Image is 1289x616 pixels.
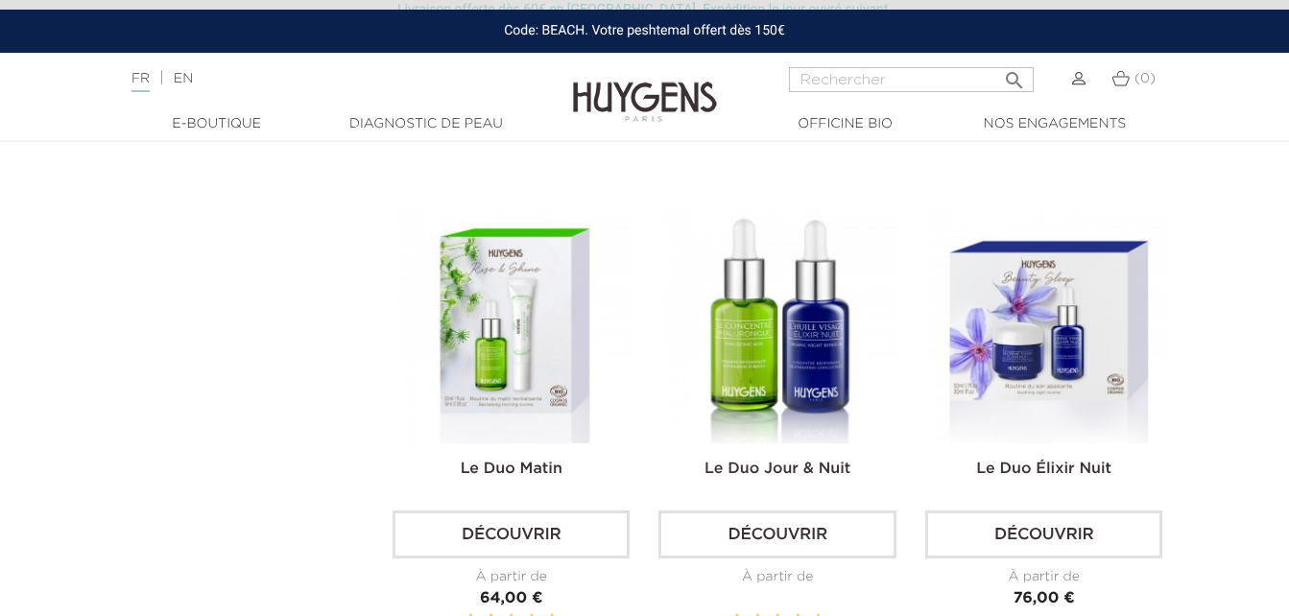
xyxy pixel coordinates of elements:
a: FR [131,72,150,92]
div: À partir de [393,567,630,587]
span: 76,00 € [1014,591,1075,606]
img: Le Duo Élixir Nuit [929,205,1166,442]
a: Nos engagements [959,114,1151,134]
div: À partir de [925,567,1162,587]
div: À partir de [658,567,895,587]
a: E-Boutique [121,114,313,134]
span: 64,00 € [480,591,543,606]
img: Huygens [573,51,717,125]
button:  [997,61,1032,87]
a: Découvrir [925,510,1162,558]
a: Diagnostic de peau [330,114,522,134]
a: Découvrir [658,510,895,558]
span: (0) [1134,72,1156,85]
a: EN [174,72,193,85]
input: Rechercher [789,67,1034,92]
a: Découvrir [393,510,630,558]
a: Le Duo Matin [461,462,562,477]
a: Le Duo Élixir Nuit [976,462,1111,477]
a: Le Duo Jour & Nuit [704,462,850,477]
img: Le duo concombre [396,205,633,442]
div: | [122,67,523,90]
i:  [1003,63,1026,86]
a: Officine Bio [750,114,942,134]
